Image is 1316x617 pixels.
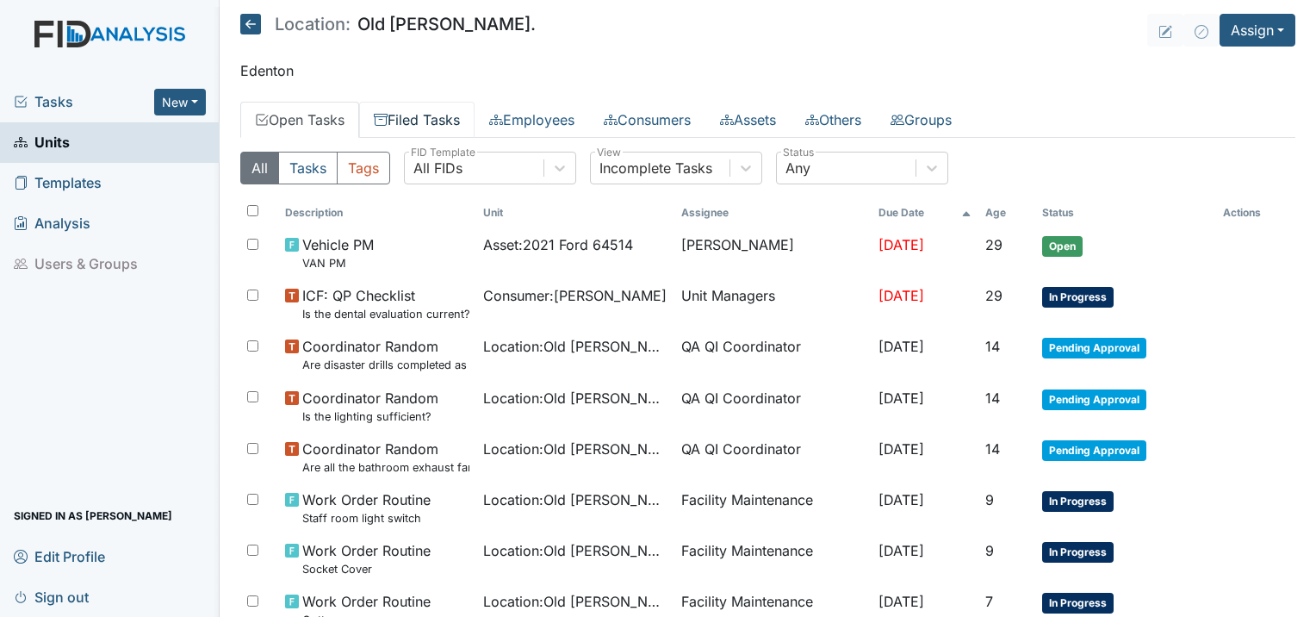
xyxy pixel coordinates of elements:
[302,408,438,425] small: Is the lighting sufficient?
[674,483,872,533] td: Facility Maintenance
[14,129,70,156] span: Units
[302,439,469,476] span: Coordinator Random Are all the bathroom exhaust fan covers clean and dust free?
[878,491,924,508] span: [DATE]
[240,152,390,184] div: Type filter
[878,542,924,559] span: [DATE]
[674,329,872,380] td: QA QI Coordinator
[483,285,667,306] span: Consumer : [PERSON_NAME]
[302,357,469,373] small: Are disaster drills completed as scheduled?
[240,102,359,138] a: Open Tasks
[872,198,978,227] th: Toggle SortBy
[876,102,966,138] a: Groups
[1042,287,1114,308] span: In Progress
[483,336,667,357] span: Location : Old [PERSON_NAME].
[278,152,338,184] button: Tasks
[674,278,872,329] td: Unit Managers
[1042,338,1146,358] span: Pending Approval
[302,459,469,476] small: Are all the bathroom exhaust fan covers clean and dust free?
[240,14,536,34] h5: Old [PERSON_NAME].
[674,533,872,584] td: Facility Maintenance
[14,210,90,237] span: Analysis
[1042,390,1146,410] span: Pending Approval
[483,388,667,408] span: Location : Old [PERSON_NAME].
[302,510,431,527] small: Staff room light switch
[302,336,469,373] span: Coordinator Random Are disaster drills completed as scheduled?
[302,540,431,577] span: Work Order Routine Socket Cover
[240,60,1295,81] p: Edenton
[413,158,462,178] div: All FIDs
[483,489,667,510] span: Location : Old [PERSON_NAME].
[1042,593,1114,614] span: In Progress
[878,390,924,407] span: [DATE]
[359,102,475,138] a: Filed Tasks
[1042,491,1114,512] span: In Progress
[483,234,633,255] span: Asset : 2021 Ford 64514
[302,285,469,322] span: ICF: QP Checklist Is the dental evaluation current? (document the date, oral rating, and goal # i...
[674,227,872,278] td: [PERSON_NAME]
[985,440,1000,458] span: 14
[878,593,924,610] span: [DATE]
[14,583,89,610] span: Sign out
[14,502,172,529] span: Signed in as [PERSON_NAME]
[878,236,924,253] span: [DATE]
[154,89,206,115] button: New
[14,170,102,196] span: Templates
[985,491,994,508] span: 9
[302,388,438,425] span: Coordinator Random Is the lighting sufficient?
[878,338,924,355] span: [DATE]
[674,381,872,432] td: QA QI Coordinator
[247,205,258,216] input: Toggle All Rows Selected
[14,543,105,570] span: Edit Profile
[475,102,589,138] a: Employees
[589,102,705,138] a: Consumers
[791,102,876,138] a: Others
[1216,198,1295,227] th: Actions
[985,236,1003,253] span: 29
[302,561,431,577] small: Socket Cover
[302,306,469,322] small: Is the dental evaluation current? (document the date, oral rating, and goal # if needed in the co...
[1042,236,1083,257] span: Open
[476,198,674,227] th: Toggle SortBy
[599,158,712,178] div: Incomplete Tasks
[278,198,476,227] th: Toggle SortBy
[985,593,993,610] span: 7
[14,91,154,112] a: Tasks
[978,198,1035,227] th: Toggle SortBy
[985,287,1003,304] span: 29
[705,102,791,138] a: Assets
[302,234,374,271] span: Vehicle PM VAN PM
[275,16,351,33] span: Location:
[878,440,924,458] span: [DATE]
[337,152,390,184] button: Tags
[483,591,667,612] span: Location : Old [PERSON_NAME].
[302,255,374,271] small: VAN PM
[302,489,431,527] span: Work Order Routine Staff room light switch
[1220,14,1295,47] button: Assign
[985,338,1000,355] span: 14
[985,390,1000,407] span: 14
[1035,198,1216,227] th: Toggle SortBy
[985,542,994,559] span: 9
[785,158,810,178] div: Any
[674,432,872,483] td: QA QI Coordinator
[878,287,924,304] span: [DATE]
[674,198,872,227] th: Assignee
[1042,542,1114,563] span: In Progress
[483,439,667,459] span: Location : Old [PERSON_NAME].
[240,152,279,184] button: All
[1042,440,1146,461] span: Pending Approval
[483,540,667,561] span: Location : Old [PERSON_NAME].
